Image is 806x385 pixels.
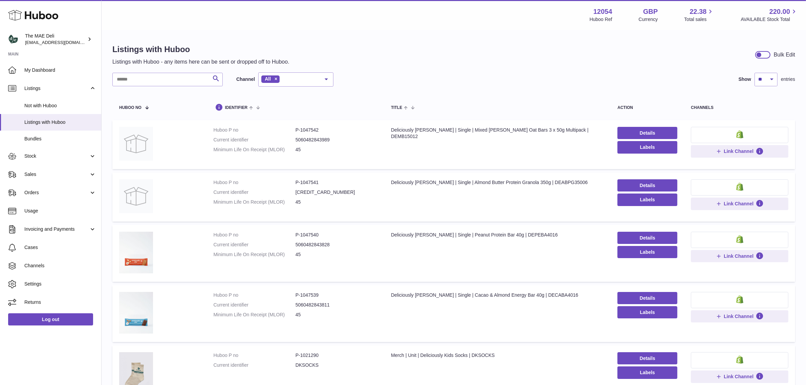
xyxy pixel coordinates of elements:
dd: P-1047541 [296,179,377,186]
a: Details [617,127,677,139]
dd: [CREDIT_CARD_NUMBER] [296,189,377,196]
button: Link Channel [691,145,788,157]
strong: 12054 [593,7,612,16]
dt: Current identifier [214,137,296,143]
button: Labels [617,366,677,379]
a: Details [617,232,677,244]
span: Stock [24,153,89,159]
span: Listings [24,85,89,92]
h1: Listings with Huboo [112,44,289,55]
span: Link Channel [724,201,754,207]
p: Listings with Huboo - any items here can be sent or dropped off to Huboo. [112,58,289,66]
img: internalAdmin-12054@internal.huboo.com [8,34,18,44]
dt: Huboo P no [214,292,296,298]
img: Deliciously Ella | Single | Almond Butter Protein Granola 350g | DEABPG35006 [119,179,153,213]
span: Returns [24,299,96,305]
dt: Minimum Life On Receipt (MLOR) [214,312,296,318]
div: Huboo Ref [590,16,612,23]
a: Log out [8,313,93,325]
span: title [391,106,402,110]
dt: Current identifier [214,189,296,196]
dt: Huboo P no [214,179,296,186]
span: All [265,76,271,82]
button: Labels [617,141,677,153]
div: Deliciously [PERSON_NAME] | Single | Peanut Protein Bar 40g | DEPEBA4016 [391,232,604,238]
dd: 45 [296,199,377,205]
dd: 45 [296,312,377,318]
img: shopify-small.png [736,295,743,303]
strong: GBP [643,7,658,16]
dt: Current identifier [214,242,296,248]
img: shopify-small.png [736,356,743,364]
dt: Minimum Life On Receipt (MLOR) [214,199,296,205]
span: Huboo no [119,106,141,110]
span: 22.38 [690,7,706,16]
span: 220.00 [769,7,790,16]
dd: 45 [296,146,377,153]
span: Sales [24,171,89,178]
dt: Minimum Life On Receipt (MLOR) [214,251,296,258]
div: The MAE Deli [25,33,86,46]
span: Invoicing and Payments [24,226,89,232]
span: entries [781,76,795,83]
span: Bundles [24,136,96,142]
div: action [617,106,677,110]
div: Currency [639,16,658,23]
img: Deliciously Ella | Single | Peanut Protein Bar 40g | DEPEBA4016 [119,232,153,273]
span: Link Channel [724,373,754,380]
dd: P-1047539 [296,292,377,298]
img: shopify-small.png [736,183,743,191]
dd: 5060482843828 [296,242,377,248]
a: Details [617,352,677,364]
div: Deliciously [PERSON_NAME] | Single | Almond Butter Protein Granola 350g | DEABPG35006 [391,179,604,186]
button: Link Channel [691,250,788,262]
span: AVAILABLE Stock Total [741,16,798,23]
a: Details [617,292,677,304]
div: Bulk Edit [774,51,795,59]
span: Orders [24,189,89,196]
img: shopify-small.png [736,235,743,243]
div: channels [691,106,788,110]
img: shopify-small.png [736,130,743,138]
dt: Current identifier [214,302,296,308]
a: 22.38 Total sales [684,7,714,23]
span: Link Channel [724,253,754,259]
img: Deliciously Ella | Single | Mixed Berry Oat Bars 3 x 50g Multipack | DEMB15012 [119,127,153,161]
button: Labels [617,246,677,258]
dt: Huboo P no [214,352,296,359]
span: Total sales [684,16,714,23]
a: Details [617,179,677,191]
span: [EMAIL_ADDRESS][DOMAIN_NAME] [25,40,100,45]
label: Show [739,76,751,83]
span: Not with Huboo [24,103,96,109]
img: Deliciously Ella | Single | Cacao & Almond Energy Bar 40g | DECABA4016 [119,292,153,334]
a: 220.00 AVAILABLE Stock Total [741,7,798,23]
dd: 5060482843811 [296,302,377,308]
div: Deliciously [PERSON_NAME] | Single | Mixed [PERSON_NAME] Oat Bars 3 x 50g Multipack | DEMB15012 [391,127,604,140]
dt: Current identifier [214,362,296,368]
button: Labels [617,306,677,318]
span: identifier [225,106,248,110]
dd: 5060482843989 [296,137,377,143]
button: Link Channel [691,310,788,322]
span: Cases [24,244,96,251]
dt: Minimum Life On Receipt (MLOR) [214,146,296,153]
span: Link Channel [724,148,754,154]
span: Listings with Huboo [24,119,96,126]
dd: P-1047542 [296,127,377,133]
dd: P-1021290 [296,352,377,359]
dd: 45 [296,251,377,258]
button: Link Channel [691,370,788,383]
span: Settings [24,281,96,287]
div: Merch | Unit | Deliciously Kids Socks | DKSOCKS [391,352,604,359]
label: Channel [236,76,255,83]
button: Link Channel [691,198,788,210]
span: Link Channel [724,313,754,319]
span: Usage [24,208,96,214]
button: Labels [617,194,677,206]
dd: P-1047540 [296,232,377,238]
dt: Huboo P no [214,127,296,133]
dt: Huboo P no [214,232,296,238]
span: My Dashboard [24,67,96,73]
span: Channels [24,263,96,269]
